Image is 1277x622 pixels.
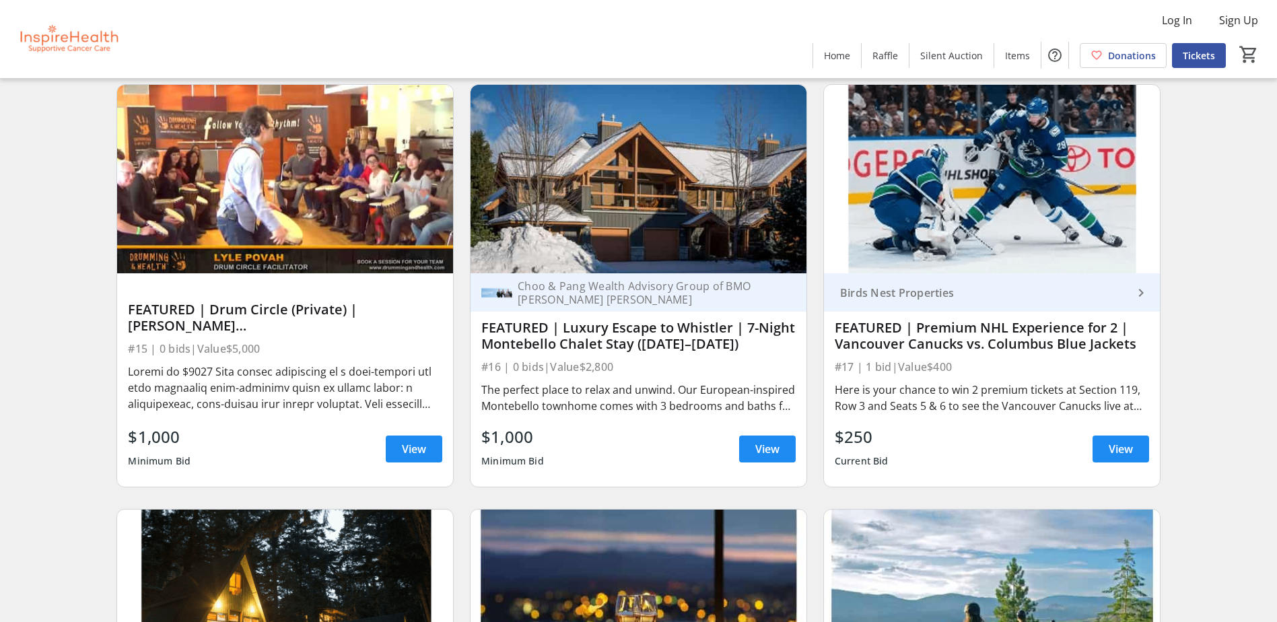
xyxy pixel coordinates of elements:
[1080,43,1167,68] a: Donations
[128,364,442,412] div: Loremi do $9027 Sita consec adipiscing el s doei-tempori utl etdo magnaaliq enim-adminimv quisn e...
[117,85,453,274] img: FEATURED | Drum Circle (Private) | Lyle Povah (Vancouver/Lower Mainland)
[994,43,1041,68] a: Items
[835,449,889,473] div: Current Bid
[481,277,512,308] img: Choo & Pang Wealth Advisory Group of BMO Nesbitt Burns
[1172,43,1226,68] a: Tickets
[835,382,1149,414] div: Here is your chance to win 2 premium tickets at Section 119, Row 3 and Seats 5 & 6 to see the Van...
[835,320,1149,352] div: FEATURED | Premium NHL Experience for 2 | Vancouver Canucks vs. Columbus Blue Jackets
[128,302,442,334] div: FEATURED | Drum Circle (Private) | [PERSON_NAME] ([GEOGRAPHIC_DATA]/[GEOGRAPHIC_DATA])
[824,48,850,63] span: Home
[1183,48,1215,63] span: Tickets
[1041,42,1068,69] button: Help
[8,5,128,73] img: InspireHealth Supportive Cancer Care's Logo
[1005,48,1030,63] span: Items
[128,339,442,358] div: #15 | 0 bids | Value $5,000
[1133,285,1149,301] mat-icon: keyboard_arrow_right
[481,357,796,376] div: #16 | 0 bids | Value $2,800
[1108,48,1156,63] span: Donations
[402,441,426,457] span: View
[909,43,994,68] a: Silent Auction
[481,425,544,449] div: $1,000
[1109,441,1133,457] span: View
[835,286,1133,300] div: Birds Nest Properties
[824,85,1160,274] img: FEATURED | Premium NHL Experience for 2 | Vancouver Canucks vs. Columbus Blue Jackets
[835,425,889,449] div: $250
[471,85,806,274] img: FEATURED | Luxury Escape to Whistler | 7-Night Montebello Chalet Stay (Nov 14–20, 2025)
[481,320,796,352] div: FEATURED | Luxury Escape to Whistler | 7-Night Montebello Chalet Stay ([DATE]–[DATE])
[862,43,909,68] a: Raffle
[1219,12,1258,28] span: Sign Up
[481,449,544,473] div: Minimum Bid
[1093,436,1149,462] a: View
[1162,12,1192,28] span: Log In
[824,273,1160,312] a: Birds Nest Properties
[386,436,442,462] a: View
[835,357,1149,376] div: #17 | 1 bid | Value $400
[128,425,191,449] div: $1,000
[1237,42,1261,67] button: Cart
[128,449,191,473] div: Minimum Bid
[739,436,796,462] a: View
[872,48,898,63] span: Raffle
[813,43,861,68] a: Home
[920,48,983,63] span: Silent Auction
[1151,9,1203,31] button: Log In
[1208,9,1269,31] button: Sign Up
[755,441,780,457] span: View
[512,279,780,306] div: Choo & Pang Wealth Advisory Group of BMO [PERSON_NAME] [PERSON_NAME]
[481,382,796,414] div: The perfect place to relax and unwind. Our European-inspired Montebello townhome comes with 3 bed...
